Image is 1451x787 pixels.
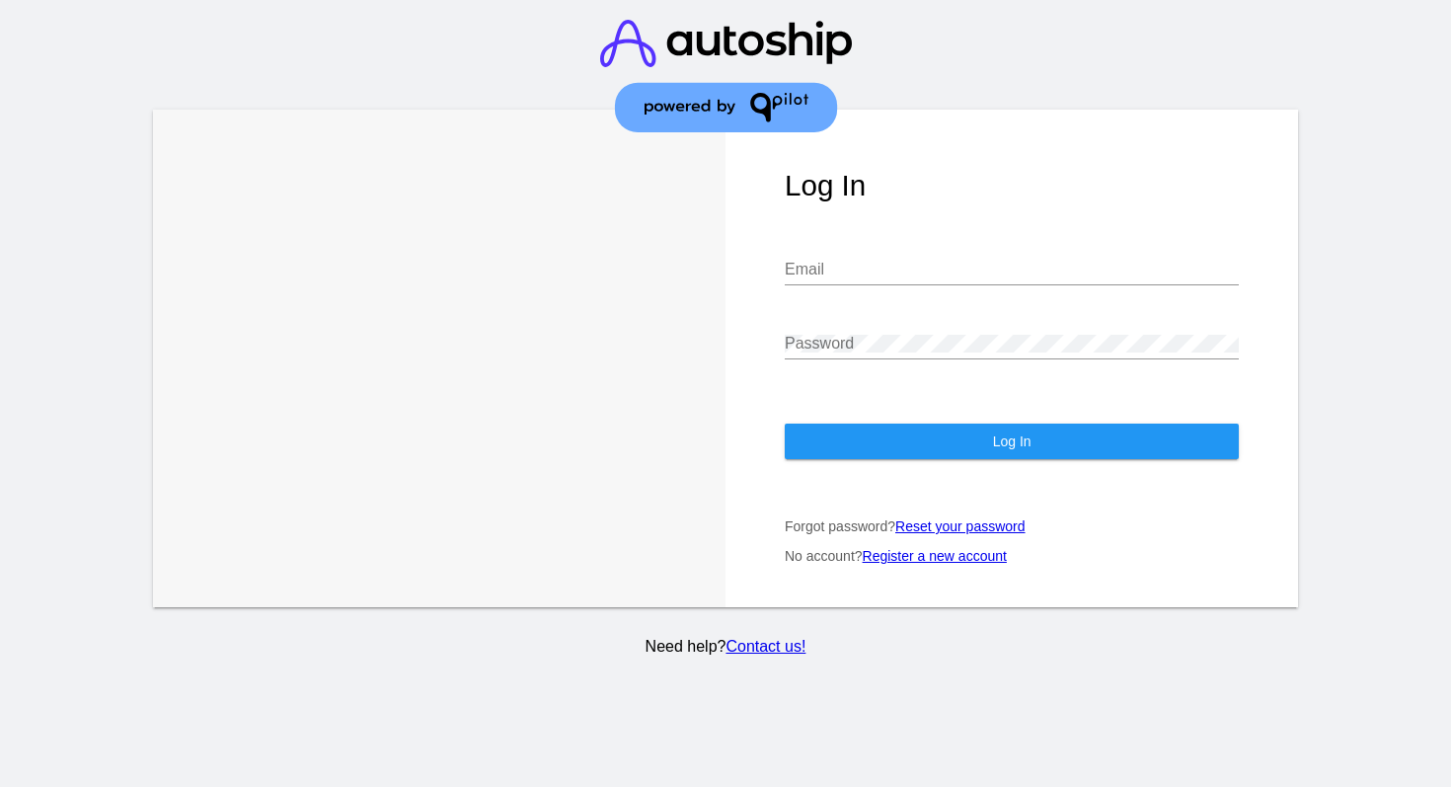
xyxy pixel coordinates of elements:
p: No account? [785,548,1239,564]
button: Log In [785,424,1239,459]
h1: Log In [785,169,1239,202]
p: Need help? [149,638,1302,656]
input: Email [785,261,1239,278]
a: Register a new account [863,548,1007,564]
span: Log In [993,433,1031,449]
a: Reset your password [895,518,1026,534]
a: Contact us! [725,638,805,655]
p: Forgot password? [785,518,1239,534]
